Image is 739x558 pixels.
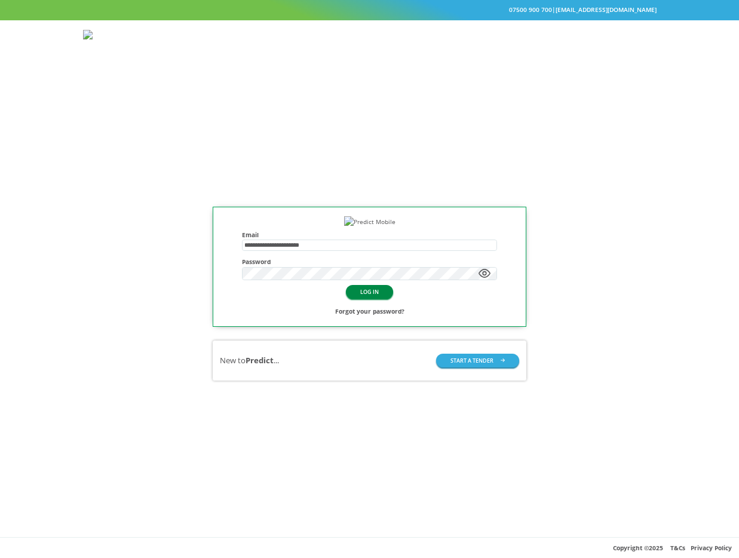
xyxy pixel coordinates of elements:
[509,5,552,14] a: 07500 900 700
[670,544,685,552] a: T&Cs
[335,306,404,317] a: Forgot your password?
[220,355,279,366] div: New to ...
[242,258,496,265] h4: Password
[344,216,395,228] img: Predict Mobile
[691,544,732,552] a: Privacy Policy
[246,355,274,366] b: Predict
[242,231,496,238] h4: Email
[83,4,657,16] div: |
[346,285,393,299] button: LOG IN
[83,30,171,41] img: Predict Mobile
[436,354,520,367] button: START A TENDER
[556,5,657,14] a: [EMAIL_ADDRESS][DOMAIN_NAME]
